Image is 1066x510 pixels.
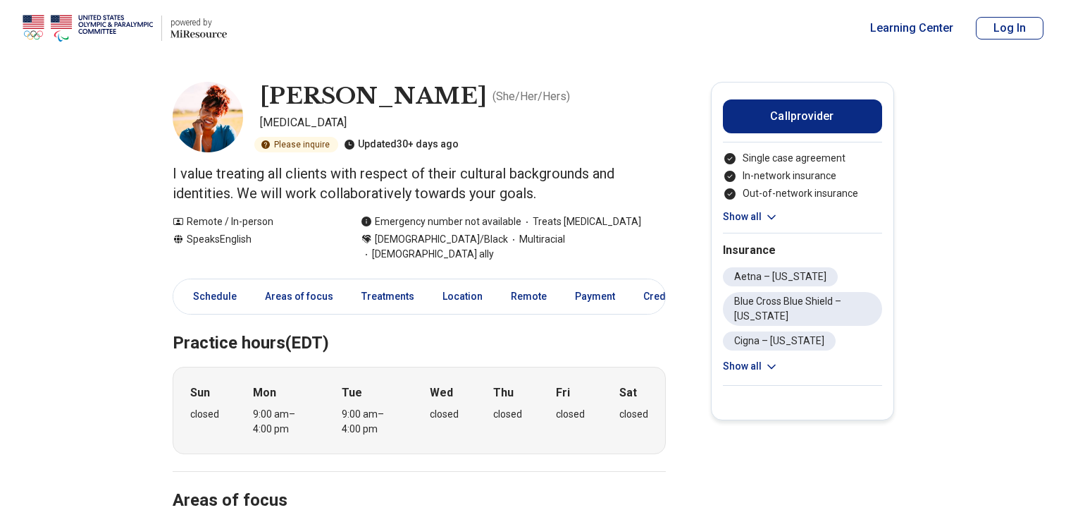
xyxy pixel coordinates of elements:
[23,6,227,51] a: Home page
[723,169,882,183] li: In-network insurance
[723,359,779,374] button: Show all
[508,232,565,247] span: Multiracial
[260,82,487,111] h1: [PERSON_NAME]
[256,282,342,311] a: Areas of focus
[430,384,453,401] strong: Wed
[353,282,423,311] a: Treatments
[344,137,459,152] div: Updated 30+ days ago
[361,214,521,229] div: Emergency number not available
[723,210,779,224] button: Show all
[492,88,570,105] p: ( She/Her/Hers )
[619,384,637,401] strong: Sat
[254,137,338,152] div: Please inquire
[521,214,641,229] span: Treats [MEDICAL_DATA]
[176,282,245,311] a: Schedule
[430,407,459,422] div: closed
[723,332,836,351] li: Cigna – [US_STATE]
[190,384,210,401] strong: Sun
[556,384,570,401] strong: Fri
[723,151,882,166] li: Single case agreement
[171,17,227,28] p: powered by
[723,99,882,133] button: Callprovider
[870,20,953,37] a: Learning Center
[502,282,555,311] a: Remote
[253,384,276,401] strong: Mon
[253,407,307,437] div: 9:00 am – 4:00 pm
[434,282,491,311] a: Location
[566,282,624,311] a: Payment
[173,367,666,454] div: When does the program meet?
[190,407,219,422] div: closed
[493,384,514,401] strong: Thu
[375,232,508,247] span: [DEMOGRAPHIC_DATA]/Black
[173,164,666,203] p: I value treating all clients with respect of their cultural backgrounds and identities. We will w...
[173,232,333,262] div: Speaks English
[493,407,522,422] div: closed
[260,114,666,131] p: [MEDICAL_DATA]
[976,17,1043,40] button: Log In
[723,292,882,326] li: Blue Cross Blue Shield – [US_STATE]
[173,82,243,152] img: Sheriece Sadberry, Psychologist
[723,186,882,201] li: Out-of-network insurance
[173,298,666,356] h2: Practice hours (EDT)
[173,214,333,229] div: Remote / In-person
[342,384,362,401] strong: Tue
[619,407,648,422] div: closed
[723,242,882,259] h2: Insurance
[342,407,396,437] div: 9:00 am – 4:00 pm
[723,151,882,201] ul: Payment options
[723,267,838,286] li: Aetna – [US_STATE]
[635,282,705,311] a: Credentials
[361,247,494,262] span: [DEMOGRAPHIC_DATA] ally
[556,407,585,422] div: closed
